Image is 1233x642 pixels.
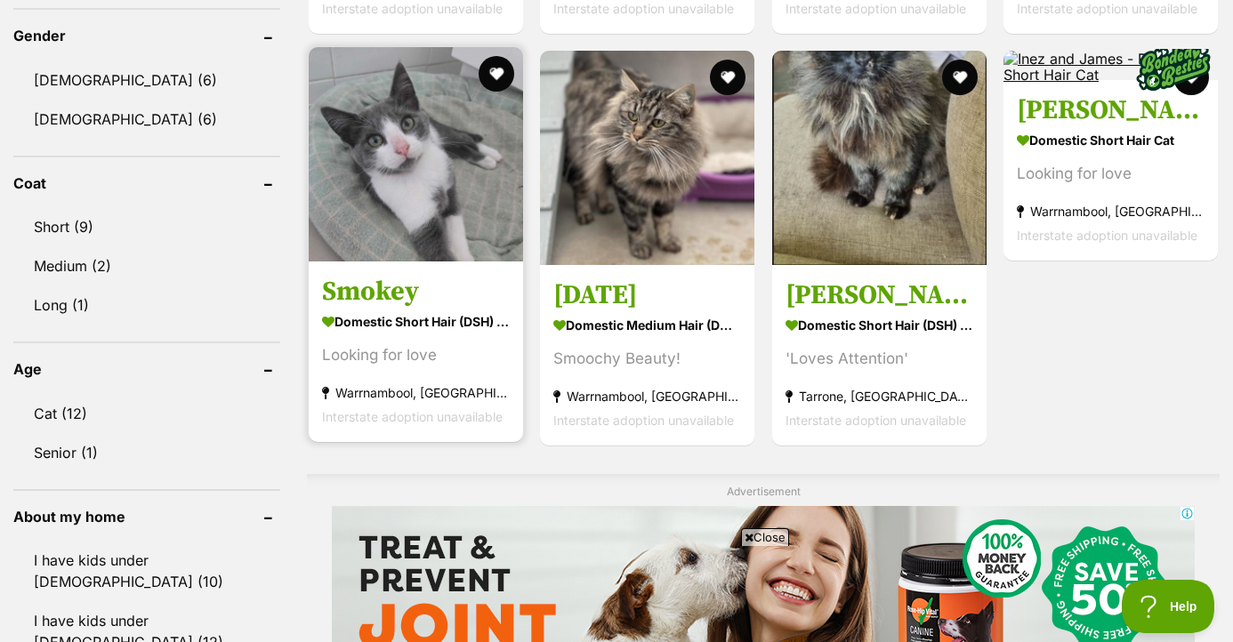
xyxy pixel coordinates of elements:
[322,1,503,16] span: Interstate adoption unavailable
[1017,199,1205,223] strong: Warrnambool, [GEOGRAPHIC_DATA]
[322,275,510,309] h3: Smokey
[13,542,280,600] a: I have kids under [DEMOGRAPHIC_DATA] (10)
[13,247,280,285] a: Medium (2)
[553,347,741,371] div: Smoochy Beauty!
[786,1,966,16] span: Interstate adoption unavailable
[13,208,280,245] a: Short (9)
[13,509,280,525] header: About my home
[13,395,280,432] a: Cat (12)
[553,312,741,338] strong: Domestic Medium Hair (DMH) Cat
[13,175,280,191] header: Coat
[786,384,973,408] strong: Tarrone, [GEOGRAPHIC_DATA]
[13,28,280,44] header: Gender
[13,434,280,471] a: Senior (1)
[553,413,734,428] span: Interstate adoption unavailable
[772,265,987,445] a: [PERSON_NAME] Domestic Short Hair (DSH) Cat 'Loves Attention' Tarrone, [GEOGRAPHIC_DATA] Intersta...
[13,100,280,138] a: [DEMOGRAPHIC_DATA] (6)
[1003,51,1218,84] img: Inez and James - Domestic Short Hair Cat
[479,56,514,92] button: favourite
[786,413,966,428] span: Interstate adoption unavailable
[1122,580,1215,633] iframe: Help Scout Beacon - Open
[540,265,754,445] a: [DATE] Domestic Medium Hair (DMH) Cat Smoochy Beauty! Warrnambool, [GEOGRAPHIC_DATA] Interstate a...
[772,51,987,265] img: Charolette - Domestic Short Hair (DSH) Cat
[322,381,510,405] strong: Warrnambool, [GEOGRAPHIC_DATA]
[553,384,741,408] strong: Warrnambool, [GEOGRAPHIC_DATA]
[741,528,789,546] span: Close
[553,278,741,312] h3: [DATE]
[1017,127,1205,153] strong: Domestic Short Hair Cat
[786,347,973,371] div: 'Loves Attention'
[322,409,503,424] span: Interstate adoption unavailable
[553,1,734,16] span: Interstate adoption unavailable
[309,261,523,442] a: Smokey Domestic Short Hair (DSH) Cat Looking for love Warrnambool, [GEOGRAPHIC_DATA] Interstate a...
[185,553,1048,633] iframe: Advertisement
[1017,228,1197,243] span: Interstate adoption unavailable
[309,47,523,261] img: Smokey - Domestic Short Hair (DSH) Cat
[13,61,280,99] a: [DEMOGRAPHIC_DATA] (6)
[1017,93,1205,127] h3: [PERSON_NAME] and [PERSON_NAME]
[13,361,280,377] header: Age
[1003,80,1218,261] a: [PERSON_NAME] and [PERSON_NAME] Domestic Short Hair Cat Looking for love Warrnambool, [GEOGRAPHIC...
[322,309,510,334] strong: Domestic Short Hair (DSH) Cat
[322,343,510,367] div: Looking for love
[711,60,746,95] button: favourite
[13,286,280,324] a: Long (1)
[540,51,754,265] img: Karma - Domestic Medium Hair (DMH) Cat
[786,312,973,338] strong: Domestic Short Hair (DSH) Cat
[942,60,978,95] button: favourite
[1129,21,1218,110] img: bonded besties
[1017,162,1205,186] div: Looking for love
[786,278,973,312] h3: [PERSON_NAME]
[1017,1,1197,16] span: Interstate adoption unavailable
